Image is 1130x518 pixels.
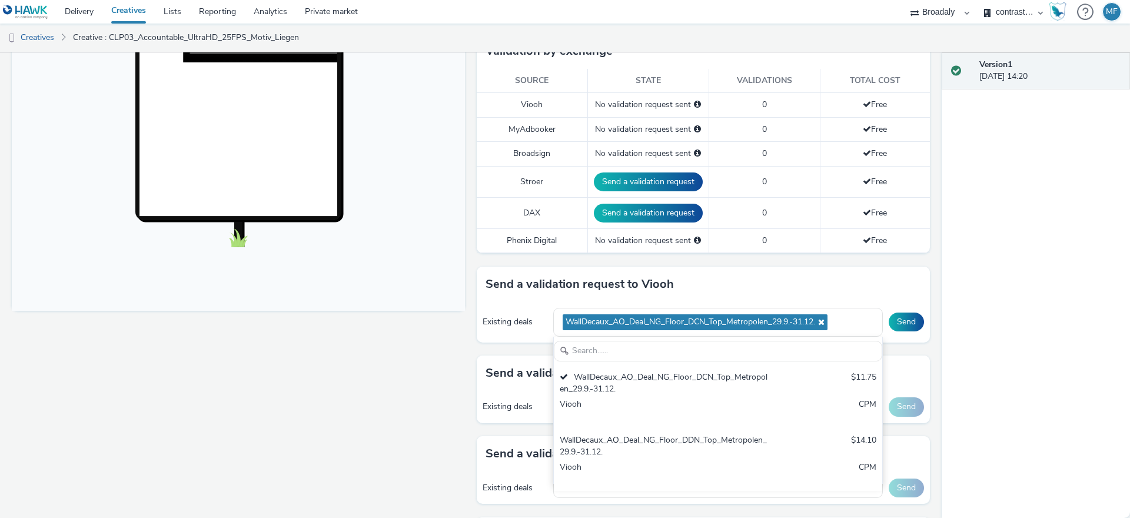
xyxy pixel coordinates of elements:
h3: Send a validation request to MyAdbooker [486,445,713,463]
div: $11.75 [851,371,876,396]
th: Validations [709,69,820,93]
span: 0 [762,124,767,135]
div: Please select a deal below and click on Send to send a validation request to Phenix Digital. [694,235,701,247]
td: Stroer [477,166,587,197]
span: 0 [762,99,767,110]
strong: Version 1 [979,59,1012,70]
a: Creative : CLP03_Accountable_UltraHD_25FPS_Motiv_Liegen [67,24,305,52]
div: No validation request sent [594,148,703,160]
div: Please select a deal below and click on Send to send a validation request to MyAdbooker. [694,124,701,135]
h3: Send a validation request to Broadsign [486,364,698,382]
th: State [587,69,709,93]
div: No validation request sent [594,99,703,111]
td: MyAdbooker [477,117,587,141]
span: WallDecaux_AO_Deal_NG_Floor_DCN_Top_Metropolen_29.9.-31.12. [566,317,815,327]
h3: Send a validation request to Viooh [486,275,674,293]
div: CPM [859,461,876,486]
span: 0 [762,176,767,187]
div: MF [1106,3,1118,21]
div: $14.10 [851,434,876,459]
span: 0 [762,207,767,218]
img: dooh [6,32,18,44]
div: No validation request sent [594,124,703,135]
div: CPM [859,399,876,423]
button: Send [889,397,924,416]
img: undefined Logo [3,5,48,19]
button: Send [889,313,924,331]
button: Send [889,479,924,497]
a: Hawk Academy [1049,2,1071,21]
div: [DATE] 14:20 [979,59,1121,83]
button: Send a validation request [594,172,703,191]
div: Existing deals [483,316,547,328]
div: No validation request sent [594,235,703,247]
span: Free [863,148,887,159]
span: 0 [762,148,767,159]
th: Total cost [820,69,930,93]
td: Viooh [477,93,587,117]
div: Existing deals [483,401,547,413]
span: Free [863,235,887,246]
div: Viooh [560,399,769,423]
div: WallDecaux_AO_Deal_NG_Floor_DCN_Top_Metropolen_29.9.-31.12. [560,371,769,396]
th: Source [477,69,587,93]
img: Hawk Academy [1049,2,1066,21]
span: Free [863,207,887,218]
span: Free [863,99,887,110]
span: Free [863,124,887,135]
td: Broadsign [477,142,587,166]
span: Free [863,176,887,187]
div: Please select a deal below and click on Send to send a validation request to Viooh. [694,99,701,111]
button: Send a validation request [594,204,703,223]
input: Search...... [554,341,882,361]
td: Phenix Digital [477,228,587,253]
div: Viooh [560,461,769,486]
div: Existing deals [483,482,547,494]
td: DAX [477,197,587,228]
div: Please select a deal below and click on Send to send a validation request to Broadsign. [694,148,701,160]
div: WallDecaux_AO_Deal_NG_Floor_DDN_Top_Metropolen_29.9.-31.12. [560,434,769,459]
span: 0 [762,235,767,246]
